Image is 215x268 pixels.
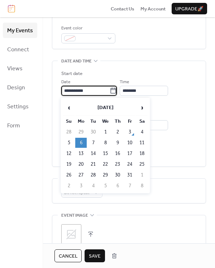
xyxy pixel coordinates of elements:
[63,116,75,126] th: Su
[7,25,33,36] span: My Events
[75,116,87,126] th: Mo
[140,5,166,13] span: My Account
[61,25,114,32] div: Event color
[75,127,87,137] td: 29
[100,170,111,180] td: 29
[136,181,148,191] td: 8
[7,44,29,55] span: Connect
[75,181,87,191] td: 3
[87,170,99,180] td: 28
[100,116,111,126] th: We
[100,138,111,148] td: 8
[75,159,87,169] td: 20
[8,5,15,13] img: logo
[3,42,37,57] a: Connect
[61,79,70,86] span: Date
[7,120,20,131] span: Form
[112,116,123,126] th: Th
[59,253,77,260] span: Cancel
[111,5,134,13] span: Contact Us
[111,5,134,12] a: Contact Us
[63,138,75,148] td: 5
[63,100,74,115] span: ‹
[112,159,123,169] td: 23
[136,127,148,137] td: 4
[124,127,135,137] td: 3
[112,138,123,148] td: 9
[175,5,204,13] span: Upgrade 🚀
[7,101,29,112] span: Settings
[61,58,92,65] span: Date and time
[87,127,99,137] td: 30
[75,138,87,148] td: 6
[87,149,99,159] td: 14
[112,127,123,137] td: 2
[87,181,99,191] td: 4
[112,181,123,191] td: 6
[124,116,135,126] th: Fr
[124,170,135,180] td: 31
[124,181,135,191] td: 7
[100,181,111,191] td: 5
[112,170,123,180] td: 30
[7,63,23,74] span: Views
[63,127,75,137] td: 28
[87,159,99,169] td: 21
[85,249,105,262] button: Save
[124,138,135,148] td: 10
[137,100,147,115] span: ›
[63,181,75,191] td: 2
[100,149,111,159] td: 15
[124,149,135,159] td: 17
[61,70,82,77] div: Start date
[7,82,25,93] span: Design
[75,100,135,116] th: [DATE]
[54,249,82,262] button: Cancel
[3,23,37,38] a: My Events
[87,116,99,126] th: Tu
[89,253,101,260] span: Save
[87,138,99,148] td: 7
[100,127,111,137] td: 1
[61,212,88,219] span: Event image
[63,170,75,180] td: 26
[140,5,166,12] a: My Account
[120,79,129,86] span: Time
[136,149,148,159] td: 18
[124,159,135,169] td: 24
[3,118,37,133] a: Form
[3,61,37,76] a: Views
[3,99,37,114] a: Settings
[100,159,111,169] td: 22
[63,159,75,169] td: 19
[136,116,148,126] th: Sa
[75,170,87,180] td: 27
[112,149,123,159] td: 16
[3,80,37,95] a: Design
[136,170,148,180] td: 1
[172,3,207,14] button: Upgrade🚀
[136,159,148,169] td: 25
[63,149,75,159] td: 12
[61,224,81,244] div: ;
[136,138,148,148] td: 11
[75,149,87,159] td: 13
